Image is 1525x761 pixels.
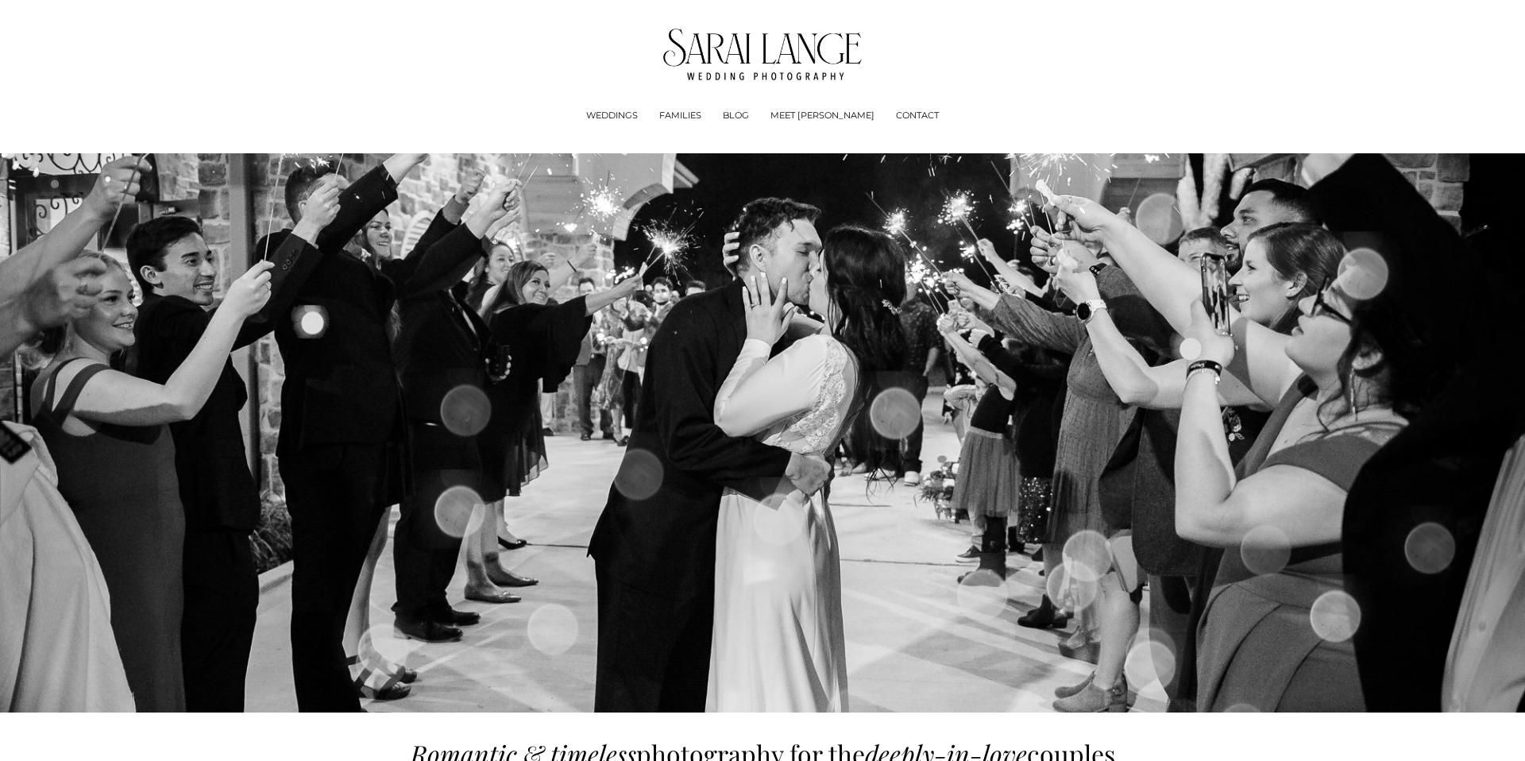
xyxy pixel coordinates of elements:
a: MEET [PERSON_NAME] [770,108,874,124]
a: BLOG [723,108,749,124]
img: Tennessee Wedding Photographer - Sarai Lange Photography [663,29,863,80]
a: folder dropdown [586,108,638,124]
a: FAMILIES [659,108,701,124]
span: WEDDINGS [586,109,638,123]
a: CONTACT [896,108,939,124]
